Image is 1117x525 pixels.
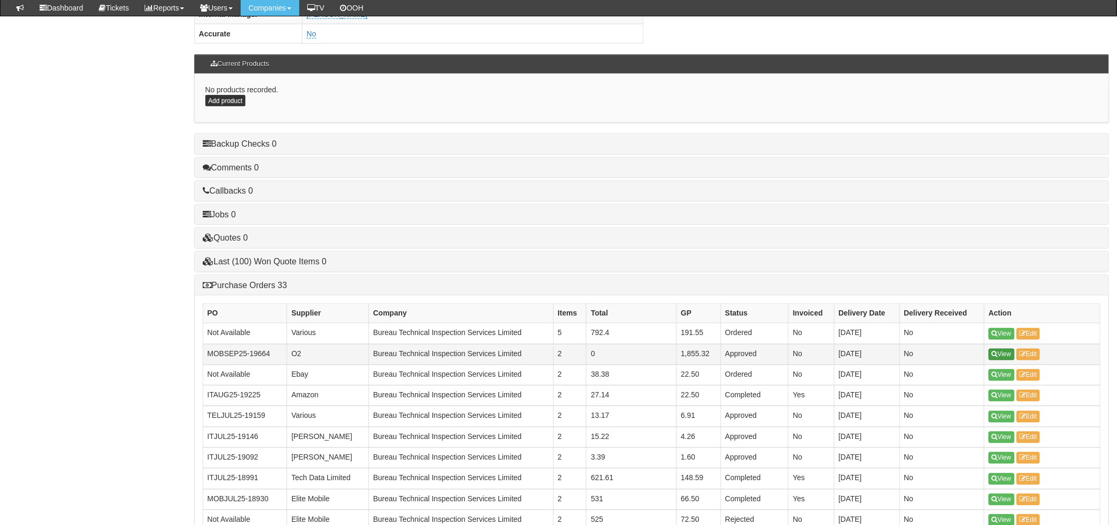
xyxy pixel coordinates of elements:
td: 0 [586,344,676,365]
a: Jobs 0 [203,210,236,219]
td: [DATE] [834,323,900,344]
td: No [900,323,984,344]
td: 1.60 [676,448,721,469]
th: Status [721,304,788,323]
td: Tech Data Limited [287,469,369,489]
td: 3.39 [586,448,676,469]
td: 531 [586,489,676,510]
td: Not Available [203,323,287,344]
a: Comments 0 [203,163,259,172]
td: No [789,323,834,344]
td: 2 [553,427,586,447]
td: Bureau Technical Inspection Services Limited [368,448,553,469]
td: 6.91 [676,406,721,427]
th: PO [203,304,287,323]
th: Delivery Received [900,304,984,323]
td: TELJUL25-19159 [203,406,287,427]
a: View [989,494,1015,505]
a: Edit [1017,473,1040,485]
td: 66.50 [676,489,721,510]
td: No [900,469,984,489]
td: 2 [553,469,586,489]
td: [DATE] [834,344,900,365]
td: [DATE] [834,386,900,406]
th: Accurate [194,24,302,44]
td: Amazon [287,386,369,406]
td: Bureau Technical Inspection Services Limited [368,365,553,385]
td: 4.26 [676,427,721,447]
td: Approved [721,344,788,365]
a: Edit [1017,452,1040,464]
a: Edit [1017,349,1040,360]
td: [DATE] [834,448,900,469]
td: Yes [789,489,834,510]
th: Supplier [287,304,369,323]
td: No [789,344,834,365]
td: 15.22 [586,427,676,447]
th: Total [586,304,676,323]
td: 27.14 [586,386,676,406]
th: GP [676,304,721,323]
td: Yes [789,469,834,489]
td: Bureau Technical Inspection Services Limited [368,469,553,489]
td: [PERSON_NAME] [287,427,369,447]
td: 2 [553,406,586,427]
td: 38.38 [586,365,676,385]
a: View [989,349,1015,360]
td: ITJUL25-19146 [203,427,287,447]
td: Ebay [287,365,369,385]
td: Bureau Technical Inspection Services Limited [368,489,553,510]
th: Delivery Date [834,304,900,323]
td: No [789,427,834,447]
td: No [900,386,984,406]
th: Action [984,304,1100,323]
td: [DATE] [834,489,900,510]
td: [DATE] [834,365,900,385]
a: Purchase Orders 33 [203,281,287,290]
td: No [900,427,984,447]
td: Bureau Technical Inspection Services Limited [368,406,553,427]
td: [DATE] [834,427,900,447]
a: View [989,369,1015,381]
a: View [989,390,1015,402]
td: Ordered [721,323,788,344]
h3: Current Products [205,55,274,73]
td: ITJUL25-18991 [203,469,287,489]
a: No [307,30,316,39]
td: 13.17 [586,406,676,427]
td: Bureau Technical Inspection Services Limited [368,427,553,447]
td: No [789,406,834,427]
td: Yes [789,386,834,406]
td: No [900,448,984,469]
td: No [789,365,834,385]
div: No products recorded. [194,74,1109,123]
td: Approved [721,448,788,469]
a: View [989,473,1015,485]
a: Edit [1017,432,1040,443]
td: Completed [721,386,788,406]
td: MOBJUL25-18930 [203,489,287,510]
td: No [900,365,984,385]
td: 2 [553,365,586,385]
td: [DATE] [834,406,900,427]
a: Edit [1017,328,1040,340]
a: Callbacks 0 [203,186,253,195]
td: 22.50 [676,365,721,385]
td: 621.61 [586,469,676,489]
td: No [900,406,984,427]
td: 22.50 [676,386,721,406]
td: Completed [721,469,788,489]
td: ITJUL25-19092 [203,448,287,469]
td: 792.4 [586,323,676,344]
td: No [789,448,834,469]
a: View [989,328,1015,340]
th: Items [553,304,586,323]
td: Completed [721,489,788,510]
a: View [989,452,1015,464]
th: Company [368,304,553,323]
a: Edit [1017,494,1040,505]
td: ITAUG25-19225 [203,386,287,406]
td: 5 [553,323,586,344]
td: Approved [721,406,788,427]
td: 2 [553,344,586,365]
